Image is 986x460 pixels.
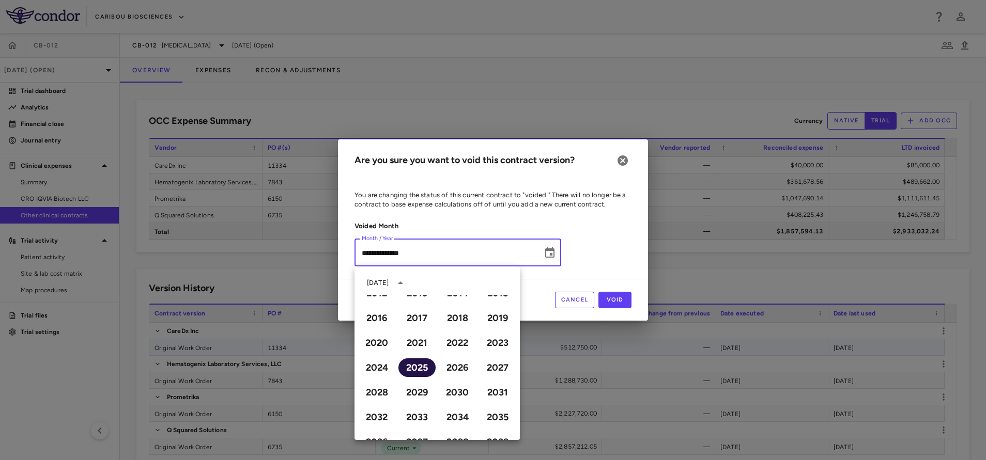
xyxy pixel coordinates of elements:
button: 2030 [439,383,476,402]
button: 2028 [358,383,395,402]
button: 2032 [358,408,395,426]
button: 2039 [479,433,516,451]
button: 2035 [479,408,516,426]
button: 2019 [479,309,516,327]
button: 2024 [358,358,395,377]
button: Choose date, selected date is Sep 30, 2025 [540,243,560,263]
button: 2031 [479,383,516,402]
button: 2027 [479,358,516,377]
button: Cancel [555,292,595,308]
label: Month / Year [362,234,393,243]
button: 2034 [439,408,476,426]
button: 2037 [398,433,436,451]
button: 2036 [358,433,395,451]
button: 2025 [398,358,436,377]
button: 2026 [439,358,476,377]
div: [DATE] [367,278,389,288]
button: 2016 [358,309,395,327]
button: 2017 [398,309,436,327]
button: 2033 [398,408,436,426]
p: You are changing the status of this current contract to "voided." There will no longer be a contr... [355,191,631,209]
p: Voided Month [355,221,561,231]
button: Void [598,292,631,308]
div: Are you sure you want to void this contract version? [355,153,575,167]
button: 2020 [358,334,395,352]
button: 2022 [439,334,476,352]
button: 2023 [479,334,516,352]
button: 2018 [439,309,476,327]
button: 2029 [398,383,436,402]
button: 2021 [398,334,436,352]
button: 2038 [439,433,476,451]
button: year view is open, switch to calendar view [392,274,409,292]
